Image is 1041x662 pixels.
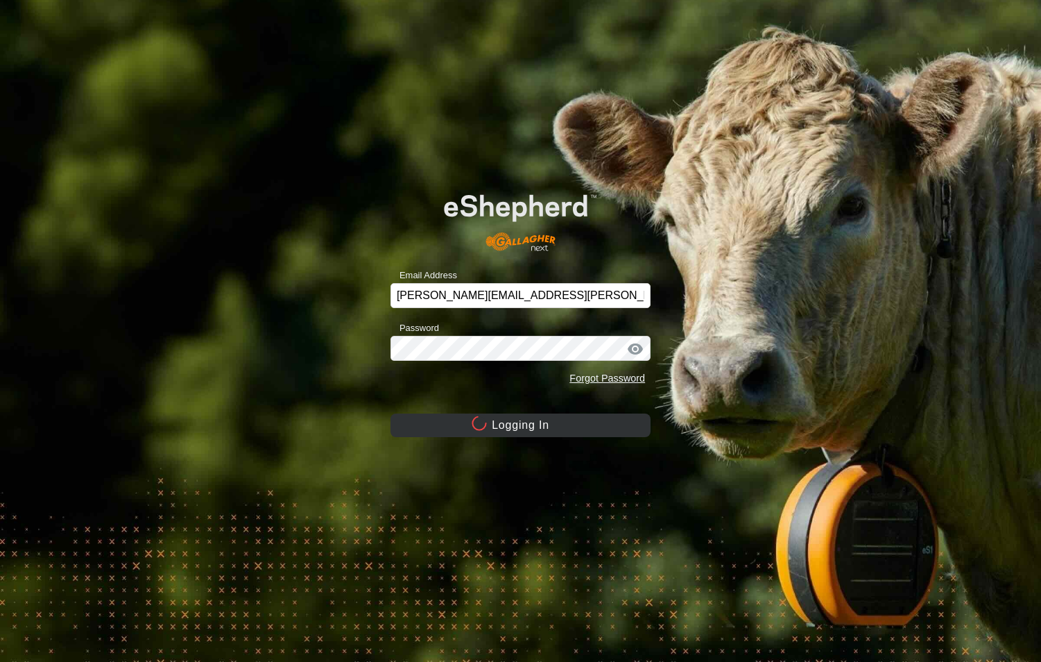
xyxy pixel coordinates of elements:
input: Email Address [390,283,651,308]
a: Forgot Password [569,373,645,384]
label: Password [390,321,439,335]
img: E-shepherd Logo [416,173,624,262]
button: Logging In [390,414,651,437]
label: Email Address [390,269,457,282]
